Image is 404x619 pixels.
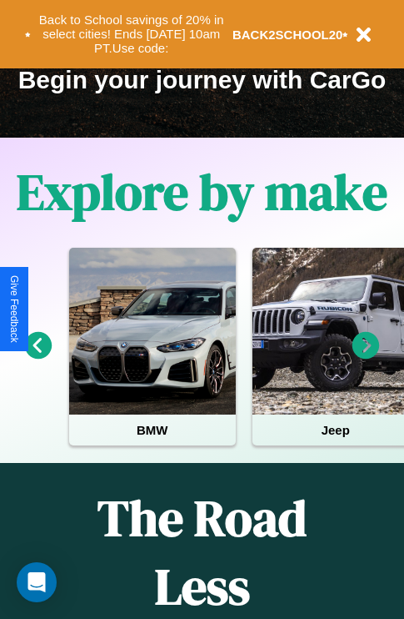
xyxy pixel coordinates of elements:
div: Open Intercom Messenger [17,562,57,602]
b: BACK2SCHOOL20 [232,28,343,42]
div: Give Feedback [8,275,20,343]
button: Back to School savings of 20% in select cities! Ends [DATE] 10am PT.Use code: [31,8,232,60]
h1: Explore by make [17,158,387,226]
h4: BMW [69,415,236,445]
